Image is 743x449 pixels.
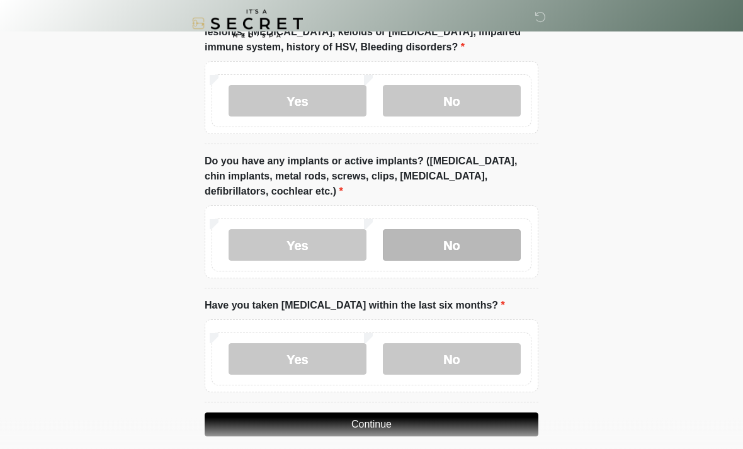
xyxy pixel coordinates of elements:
[205,413,538,437] button: Continue
[383,86,521,117] label: No
[383,344,521,375] label: No
[383,230,521,261] label: No
[229,344,366,375] label: Yes
[229,86,366,117] label: Yes
[229,230,366,261] label: Yes
[205,154,538,200] label: Do you have any implants or active implants? ([MEDICAL_DATA], chin implants, metal rods, screws, ...
[205,298,505,314] label: Have you taken [MEDICAL_DATA] within the last six months?
[192,9,303,38] img: It's A Secret Med Spa Logo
